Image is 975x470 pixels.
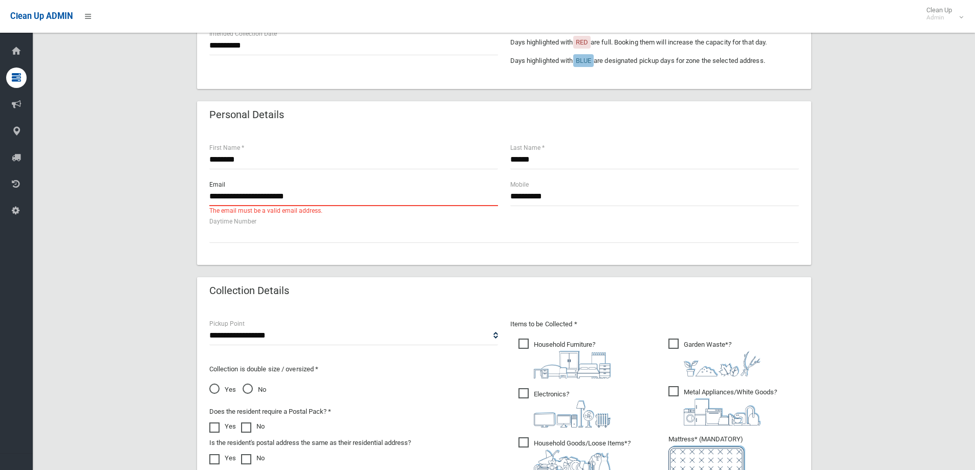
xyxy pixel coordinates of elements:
span: No [243,384,266,396]
header: Personal Details [197,105,296,125]
span: Garden Waste* [668,339,761,376]
label: Is the resident's postal address the same as their residential address? [209,437,411,449]
span: Household Furniture [518,339,611,378]
i: ? [534,390,611,428]
img: 4fd8a5c772b2c999c83690221e5242e0.png [684,351,761,376]
span: Electronics [518,388,611,428]
label: Yes [209,452,236,464]
label: Yes [209,420,236,433]
span: Clean Up ADMIN [10,11,73,21]
i: ? [534,341,611,378]
header: Collection Details [197,281,301,301]
span: Metal Appliances/White Goods [668,386,777,426]
label: No [241,420,265,433]
img: 36c1b0289cb1767239cdd3de9e694f19.png [684,398,761,426]
span: RED [576,38,588,46]
i: ? [684,341,761,376]
p: Days highlighted with are full. Booking them will increase the capacity for that day. [510,36,799,49]
small: Admin [926,14,952,21]
p: Collection is double size / oversized * [209,363,498,375]
p: Days highlighted with are designated pickup days for zone the selected address. [510,55,799,67]
span: The email must be a valid email address. [209,205,322,216]
img: 394712a680b73dbc3d2a6a3a7ffe5a07.png [534,400,611,428]
img: aa9efdbe659d29b613fca23ba79d85cb.png [534,351,611,378]
span: BLUE [576,57,591,64]
i: ? [684,388,777,426]
span: Yes [209,384,236,396]
label: Does the resident require a Postal Pack? * [209,406,331,418]
p: Items to be Collected * [510,318,799,330]
span: Clean Up [921,6,962,21]
label: No [241,452,265,464]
